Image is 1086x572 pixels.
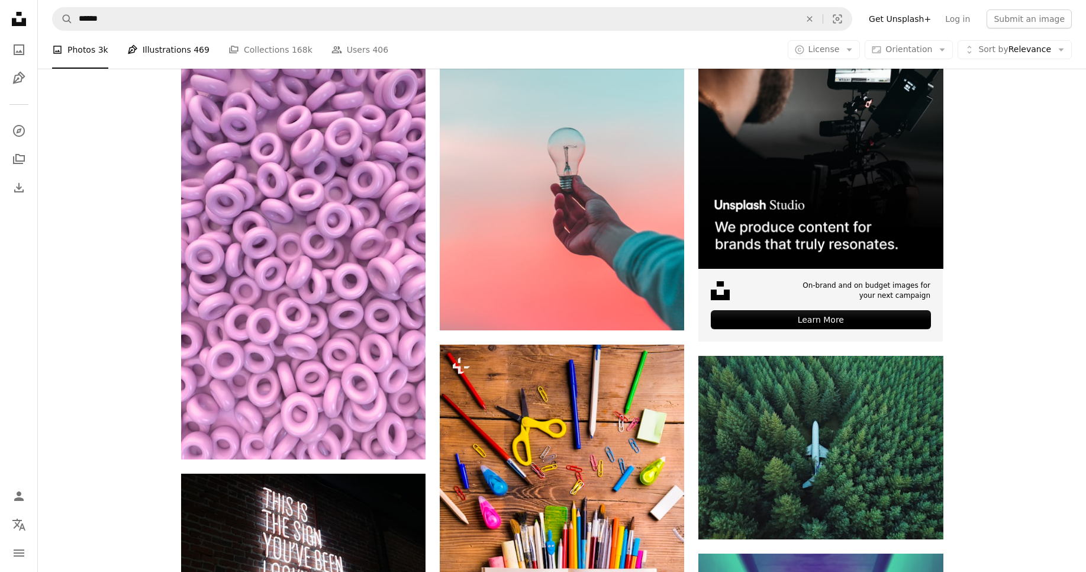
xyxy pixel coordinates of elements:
[7,176,31,200] a: Download History
[292,43,312,56] span: 168k
[7,147,31,171] a: Collections
[440,520,684,531] a: Desk with stationary. Studio shot on wooden background.
[194,43,210,56] span: 469
[440,24,684,330] img: person holding light bulb
[865,40,953,59] button: Orientation
[796,281,930,301] span: On-brand and on budget images for your next campaign
[978,44,1008,54] span: Sort by
[698,356,943,539] img: airplane on ground surrounded with trees
[181,549,426,560] a: This is the sign you've been looking for neon signage
[228,31,312,69] a: Collections 168k
[938,9,977,28] a: Log in
[797,8,823,30] button: Clear
[372,43,388,56] span: 406
[711,281,730,300] img: file-1631678316303-ed18b8b5cb9cimage
[440,172,684,182] a: person holding light bulb
[331,31,388,69] a: Users 406
[7,541,31,565] button: Menu
[978,44,1051,56] span: Relevance
[711,310,930,329] div: Learn More
[181,236,426,247] a: a bunch of pink donuts are stacked on top of each other
[53,8,73,30] button: Search Unsplash
[7,38,31,62] a: Photos
[7,119,31,143] a: Explore
[7,513,31,536] button: Language
[698,24,943,342] a: On-brand and on budget images for your next campaignLearn More
[127,31,210,69] a: Illustrations 469
[987,9,1072,28] button: Submit an image
[7,484,31,508] a: Log in / Sign up
[7,7,31,33] a: Home — Unsplash
[885,44,932,54] span: Orientation
[808,44,840,54] span: License
[698,442,943,452] a: airplane on ground surrounded with trees
[958,40,1072,59] button: Sort byRelevance
[181,24,426,459] img: a bunch of pink donuts are stacked on top of each other
[862,9,938,28] a: Get Unsplash+
[698,24,943,269] img: file-1715652217532-464736461acbimage
[823,8,852,30] button: Visual search
[52,7,852,31] form: Find visuals sitewide
[788,40,861,59] button: License
[7,66,31,90] a: Illustrations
